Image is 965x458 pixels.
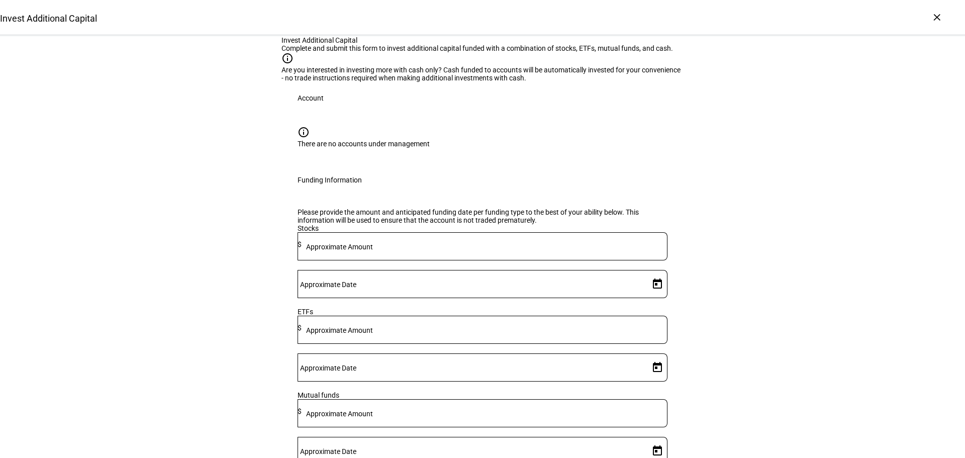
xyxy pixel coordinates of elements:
div: Account [298,94,324,102]
div: Invest Additional Capital [281,36,684,44]
mat-label: Approximate Date [300,447,356,455]
mat-label: Approximate Date [300,281,356,289]
div: Stocks [298,224,667,232]
div: Complete and submit this form to invest additional capital funded with a combination of stocks, E... [281,44,684,52]
mat-label: Approximate Amount [306,243,373,251]
div: × [929,9,945,25]
span: $ [298,240,302,248]
mat-label: Approximate Date [300,364,356,372]
span: $ [298,407,302,415]
div: Funding Information [298,176,362,184]
mat-icon: info [281,52,302,64]
div: There are no accounts under management [298,140,667,148]
button: Open calendar [647,274,667,294]
span: $ [298,324,302,332]
mat-label: Approximate Amount [306,410,373,418]
div: ETFs [298,308,667,316]
div: Please provide the amount and anticipated funding date per funding type to the best of your abili... [298,208,667,224]
div: Are you interested in investing more with cash only? Cash funded to accounts will be automaticall... [281,66,684,82]
button: Open calendar [647,357,667,378]
div: Mutual funds [298,391,667,399]
mat-label: Approximate Amount [306,326,373,334]
mat-icon: info [298,126,310,138]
